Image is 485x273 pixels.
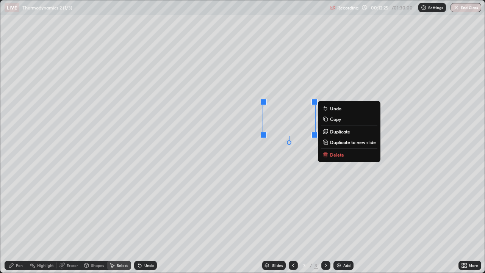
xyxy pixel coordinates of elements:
[117,264,128,267] div: Select
[330,5,336,11] img: recording.375f2c34.svg
[321,150,377,159] button: Delete
[91,264,104,267] div: Shapes
[453,5,459,11] img: end-class-cross
[37,264,54,267] div: Highlight
[67,264,78,267] div: Eraser
[321,104,377,113] button: Undo
[7,5,17,11] p: LIVE
[330,139,376,145] p: Duplicate to new slide
[421,5,427,11] img: class-settings-icons
[469,264,478,267] div: More
[314,262,318,269] div: 3
[337,5,358,11] p: Recording
[451,3,481,12] button: End Class
[330,129,350,135] p: Duplicate
[144,264,154,267] div: Undo
[321,115,377,124] button: Copy
[22,5,72,11] p: Thermodynamics 2 (1/3)
[16,264,23,267] div: Pen
[330,116,341,122] p: Copy
[330,105,341,111] p: Undo
[343,264,350,267] div: Add
[272,264,283,267] div: Slides
[321,138,377,147] button: Duplicate to new slide
[321,127,377,136] button: Duplicate
[301,263,308,268] div: 3
[336,262,342,268] img: add-slide-button
[310,263,312,268] div: /
[330,152,344,158] p: Delete
[428,6,443,9] p: Settings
